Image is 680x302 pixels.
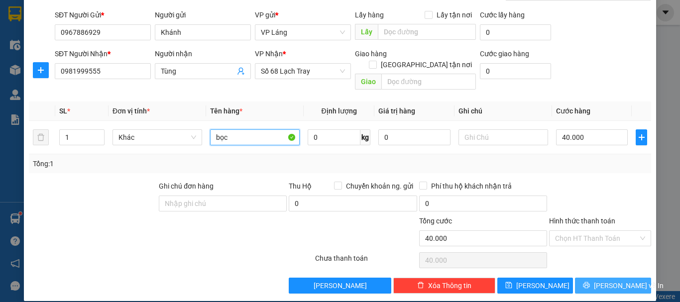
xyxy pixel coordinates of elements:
span: Lấy hàng [355,11,384,19]
img: logo [4,39,55,90]
button: [PERSON_NAME] [289,278,391,294]
input: Cước giao hàng [480,63,551,79]
input: Cước lấy hàng [480,24,551,40]
input: VD: Bàn, Ghế [210,129,300,145]
div: Tổng: 1 [33,158,263,169]
span: Lấy [355,24,378,40]
label: Cước lấy hàng [480,11,525,19]
span: Thu Hộ [289,182,312,190]
button: delete [33,129,49,145]
span: printer [583,282,590,290]
span: [PERSON_NAME] [516,280,569,291]
span: Tên hàng [210,107,242,115]
span: Giao [355,74,381,90]
span: Định lượng [321,107,356,115]
input: Ghi Chú [458,129,548,145]
div: VP gửi [255,9,351,20]
strong: CHUYỂN PHÁT NHANH VIP ANH HUY [62,8,136,40]
span: save [505,282,512,290]
div: SĐT Người Nhận [55,48,151,59]
button: save[PERSON_NAME] [497,278,573,294]
span: Số 68 Lạch Tray [261,64,345,79]
input: Dọc đường [381,74,476,90]
button: plus [33,62,49,78]
span: Đơn vị tính [113,107,150,115]
span: Tổng cước [419,217,452,225]
input: Ghi chú đơn hàng [159,196,287,211]
span: Khác [118,130,196,145]
div: Người gửi [155,9,251,20]
label: Ghi chú đơn hàng [159,182,214,190]
div: Chưa thanh toán [314,253,418,270]
label: Cước giao hàng [480,50,529,58]
button: printer[PERSON_NAME] và In [575,278,651,294]
span: Chuyển phát nhanh: [GEOGRAPHIC_DATA] - [GEOGRAPHIC_DATA] [56,43,142,78]
span: SL [59,107,67,115]
input: Dọc đường [378,24,476,40]
span: kg [360,129,370,145]
span: delete [417,282,424,290]
span: Phí thu hộ khách nhận trả [427,181,516,192]
span: [PERSON_NAME] và In [594,280,664,291]
div: Người nhận [155,48,251,59]
span: user-add [237,67,245,75]
span: Xóa Thông tin [428,280,471,291]
span: [PERSON_NAME] [314,280,367,291]
span: [GEOGRAPHIC_DATA] tận nơi [377,59,476,70]
button: plus [636,129,647,145]
input: 0 [378,129,450,145]
span: VP Nhận [255,50,283,58]
span: Lấy tận nơi [433,9,476,20]
button: deleteXóa Thông tin [393,278,495,294]
span: plus [33,66,48,74]
span: Chuyển khoản ng. gửi [342,181,417,192]
label: Hình thức thanh toán [549,217,615,225]
span: Giá trị hàng [378,107,415,115]
div: SĐT Người Gửi [55,9,151,20]
span: Giao hàng [355,50,387,58]
span: VP Láng [261,25,345,40]
span: plus [636,133,647,141]
span: Cước hàng [556,107,590,115]
th: Ghi chú [454,101,552,121]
